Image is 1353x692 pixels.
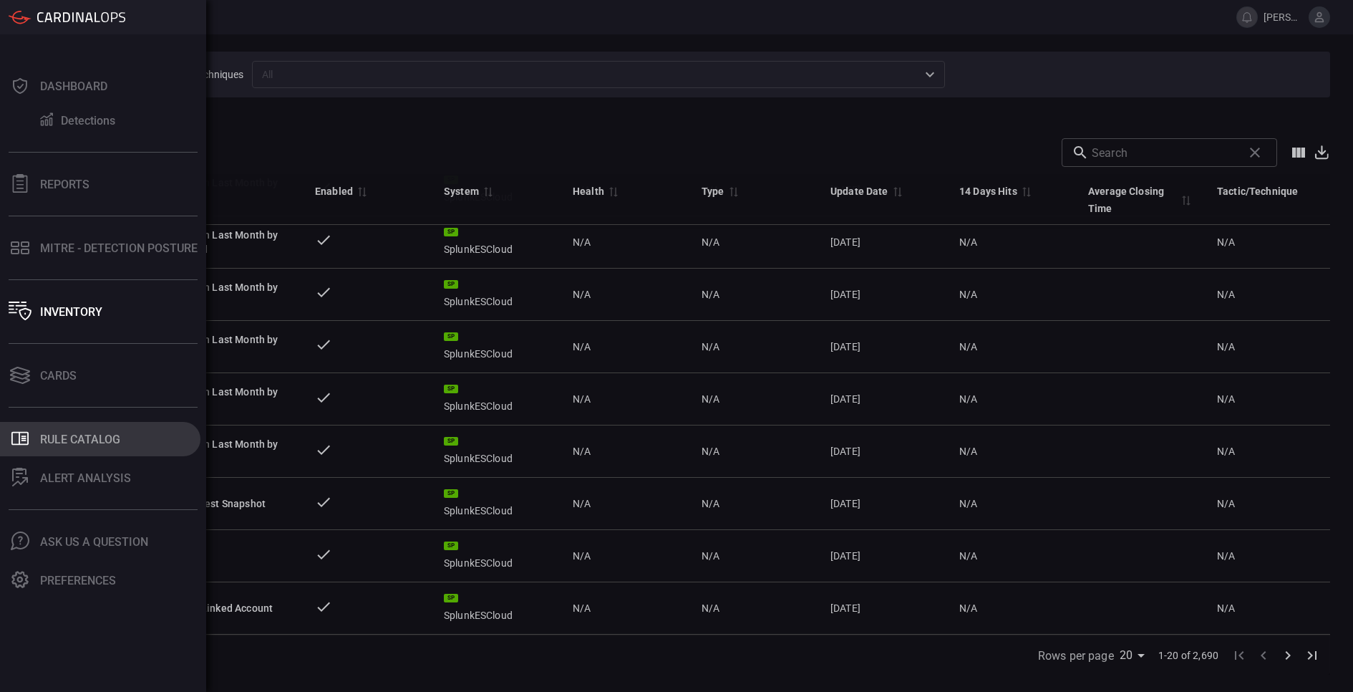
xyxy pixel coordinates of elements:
div: Enabled [315,183,353,200]
td: [DATE] [819,426,948,478]
div: SP [444,332,458,341]
div: Type [702,183,724,200]
span: N/A [959,602,977,614]
span: Go to previous page [1251,648,1276,661]
div: 14 Days Hits [959,183,1017,200]
div: Reports [40,178,89,191]
div: Detections [61,114,115,128]
span: N/A [1217,289,1235,300]
div: SP [444,437,458,446]
div: SplunkESCloud [444,332,550,361]
span: N/A [702,498,719,509]
button: Go to last page [1300,643,1324,668]
span: N/A [702,289,719,300]
input: All [256,65,917,83]
div: SplunkESCloud [444,489,550,518]
span: N/A [1217,498,1235,509]
div: Dashboard [40,80,107,93]
div: Health [573,183,604,200]
td: [DATE] [819,321,948,373]
span: N/A [702,236,719,248]
div: SplunkESCloud [444,385,550,413]
div: Rule Catalog [40,433,120,446]
div: SplunkESCloud [444,280,550,309]
span: N/A [702,550,719,562]
div: Rows per page [1120,644,1150,667]
button: Show/Hide columns [1284,138,1313,167]
span: Sort by Health ascending [604,185,621,198]
span: Go to first page [1227,648,1251,661]
div: Cards [40,369,77,383]
span: Go to last page [1300,648,1324,661]
span: N/A [702,393,719,405]
button: Go to next page [1276,643,1300,668]
button: Export [1313,144,1330,160]
span: N/A [1217,393,1235,405]
span: N/A [959,236,977,248]
span: Sort by Type descending [724,185,742,198]
td: [DATE] [819,373,948,426]
div: System [444,183,479,200]
div: Preferences [40,574,116,587]
span: N/A [573,340,591,354]
div: SP [444,594,458,602]
span: N/A [959,550,977,562]
button: Open [920,64,940,85]
span: N/A [573,287,591,302]
span: N/A [573,549,591,563]
span: N/A [573,444,591,458]
div: ALERT ANALYSIS [40,471,131,485]
div: Average Closing Time [1088,183,1177,217]
div: Tactic/Technique [1217,183,1298,200]
span: N/A [573,601,591,615]
div: SplunkESCloud [444,228,550,256]
span: N/A [959,446,977,457]
span: N/A [573,496,591,511]
span: N/A [959,393,977,405]
span: [PERSON_NAME][EMAIL_ADDRESS][PERSON_NAME][DOMAIN_NAME] [1264,11,1303,23]
td: [DATE] [819,582,948,635]
span: Clear search [1243,140,1267,165]
span: N/A [702,602,719,614]
span: N/A [1217,602,1235,614]
div: SP [444,385,458,393]
div: SP [444,280,458,289]
span: N/A [702,446,719,457]
div: SP [444,489,458,498]
div: Ask Us A Question [40,535,148,549]
div: SplunkESCloud [444,437,550,466]
span: N/A [959,289,977,300]
span: N/A [1217,550,1235,562]
span: N/A [573,235,591,249]
input: Search [1092,138,1237,167]
div: MITRE - Detection Posture [40,241,198,255]
span: N/A [1217,236,1235,248]
td: [DATE] [819,269,948,321]
span: N/A [702,341,719,352]
span: N/A [959,498,977,509]
span: N/A [959,341,977,352]
span: Sort by Update Date descending [888,185,906,198]
div: Inventory [40,305,102,319]
span: Sort by 14 Days Hits descending [1017,185,1034,198]
span: Sort by Average Closing Time descending [1177,193,1194,206]
td: [DATE] [819,478,948,530]
div: SP [444,542,458,550]
span: N/A [573,392,591,406]
div: SplunkESCloud [444,594,550,623]
span: Sort by System ascending [479,185,496,198]
div: SP [444,228,458,236]
span: N/A [1217,446,1235,457]
label: Rows per page [1038,648,1114,664]
span: Go to next page [1276,648,1300,661]
span: Sort by Enabled descending [353,185,370,198]
span: 1-20 of 2,690 [1158,648,1218,663]
td: [DATE] [819,216,948,269]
